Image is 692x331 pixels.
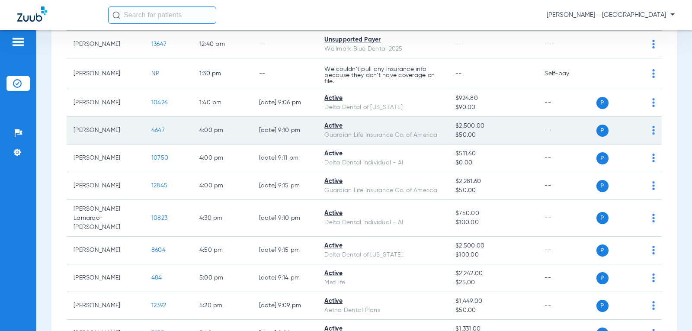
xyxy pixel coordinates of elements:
td: [PERSON_NAME] [67,237,144,264]
input: Search for patients [108,6,216,24]
td: [DATE] 9:15 PM [252,172,318,200]
td: [PERSON_NAME] [67,58,144,89]
span: P [596,125,609,137]
span: 10426 [151,100,167,106]
td: 4:00 PM [192,145,252,172]
td: 4:30 PM [192,200,252,237]
span: $2,242.00 [455,269,531,278]
span: P [596,300,609,312]
img: group-dot-blue.svg [652,126,655,135]
div: MetLife [324,278,442,287]
td: [DATE] 9:15 PM [252,237,318,264]
span: P [596,244,609,257]
span: $2,500.00 [455,241,531,251]
div: Delta Dental Individual - AI [324,218,442,227]
span: P [596,212,609,224]
div: Active [324,149,442,158]
span: P [596,272,609,284]
div: Guardian Life Insurance Co. of America [324,186,442,195]
span: $25.00 [455,278,531,287]
td: 4:00 PM [192,172,252,200]
td: [DATE] 9:11 PM [252,145,318,172]
td: [DATE] 9:14 PM [252,264,318,292]
span: $2,500.00 [455,122,531,131]
td: -- [252,31,318,58]
div: Active [324,297,442,306]
td: [PERSON_NAME] [67,145,144,172]
td: -- [252,58,318,89]
span: $100.00 [455,251,531,260]
td: -- [538,31,596,58]
img: group-dot-blue.svg [652,98,655,107]
span: $924.80 [455,94,531,103]
span: $2,281.60 [455,177,531,186]
span: 10750 [151,155,168,161]
td: [PERSON_NAME] Lamarao-[PERSON_NAME] [67,200,144,237]
span: $90.00 [455,103,531,112]
td: [PERSON_NAME] [67,117,144,145]
div: Delta Dental Individual - AI [324,158,442,167]
td: [PERSON_NAME] [67,31,144,58]
span: $511.60 [455,149,531,158]
td: -- [538,292,596,320]
span: 12392 [151,302,166,309]
span: -- [455,41,462,47]
td: 1:40 PM [192,89,252,117]
span: $1,449.00 [455,297,531,306]
img: group-dot-blue.svg [652,214,655,222]
div: Unsupported Payer [324,35,442,45]
td: [DATE] 9:06 PM [252,89,318,117]
td: 4:50 PM [192,237,252,264]
img: group-dot-blue.svg [652,69,655,78]
div: Active [324,241,442,251]
img: group-dot-blue.svg [652,154,655,162]
div: Delta Dental of [US_STATE] [324,251,442,260]
div: Active [324,122,442,131]
div: Active [324,209,442,218]
img: group-dot-blue.svg [652,246,655,254]
div: Delta Dental of [US_STATE] [324,103,442,112]
span: 8604 [151,247,166,253]
span: NP [151,71,160,77]
span: $100.00 [455,218,531,227]
td: 1:30 PM [192,58,252,89]
td: Self-pay [538,58,596,89]
td: 5:20 PM [192,292,252,320]
div: Wellmark Blue Dental 2025 [324,45,442,54]
span: P [596,152,609,164]
td: 4:00 PM [192,117,252,145]
span: $0.00 [455,158,531,167]
span: P [596,180,609,192]
span: $750.00 [455,209,531,218]
img: group-dot-blue.svg [652,301,655,310]
td: [DATE] 9:10 PM [252,200,318,237]
span: -- [455,71,462,77]
span: 484 [151,275,162,281]
span: $50.00 [455,131,531,140]
span: $50.00 [455,186,531,195]
img: group-dot-blue.svg [652,181,655,190]
span: 13647 [151,41,167,47]
img: group-dot-blue.svg [652,273,655,282]
td: [DATE] 9:10 PM [252,117,318,145]
td: -- [538,237,596,264]
span: P [596,97,609,109]
td: -- [538,200,596,237]
div: Active [324,269,442,278]
div: Active [324,94,442,103]
td: 12:40 PM [192,31,252,58]
td: -- [538,117,596,145]
div: Aetna Dental Plans [324,306,442,315]
td: [PERSON_NAME] [67,292,144,320]
span: 10823 [151,215,167,221]
img: hamburger-icon [11,37,25,47]
td: -- [538,264,596,292]
td: [PERSON_NAME] [67,172,144,200]
span: [PERSON_NAME] - [GEOGRAPHIC_DATA] [547,11,675,19]
span: 12845 [151,183,167,189]
td: [PERSON_NAME] [67,89,144,117]
img: group-dot-blue.svg [652,40,655,48]
span: 4647 [151,127,165,133]
td: -- [538,145,596,172]
td: -- [538,172,596,200]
